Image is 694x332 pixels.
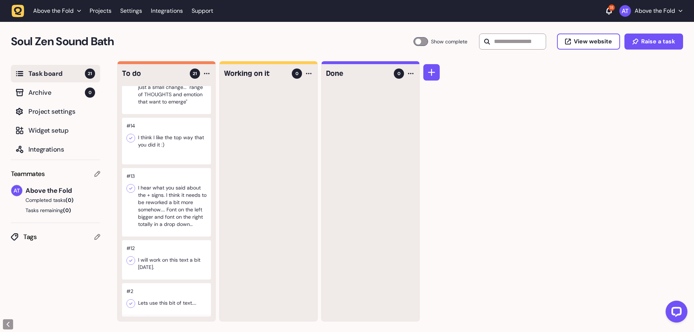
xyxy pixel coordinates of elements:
span: View website [574,39,612,44]
span: Above the Fold [33,7,74,15]
span: (0) [63,207,71,214]
a: Settings [120,4,142,17]
button: Above the Fold [619,5,682,17]
button: Raise a task [624,34,683,50]
a: Integrations [151,4,183,17]
h4: Done [326,69,389,79]
span: 0 [295,70,298,77]
h4: Working on it [224,69,287,79]
img: Above the Fold [11,185,22,196]
button: Tasks remaining(0) [11,207,100,214]
span: 21 [85,69,95,79]
p: Above the Fold [635,7,675,15]
span: (0) [66,197,74,203]
div: 18 [608,4,615,11]
span: 0 [397,70,400,77]
span: Show complete [431,37,467,46]
span: Above the Fold [26,185,100,196]
h4: To do [122,69,185,79]
span: 21 [193,70,197,77]
a: Projects [90,4,111,17]
span: Tags [23,232,94,242]
img: Above the Fold [619,5,631,17]
button: Project settings [11,103,100,120]
span: Integrations [28,144,95,155]
span: Widget setup [28,125,95,136]
iframe: LiveChat chat widget [660,298,690,328]
span: Task board [28,69,85,79]
button: Completed tasks(0) [11,196,94,204]
h2: Soul Zen Sound Bath [11,33,413,50]
button: Task board21 [11,65,100,82]
span: Project settings [28,106,95,117]
span: 0 [85,87,95,98]
a: Support [192,7,213,15]
span: Raise a task [641,39,675,44]
button: View website [557,34,620,50]
span: Teammates [11,169,45,179]
button: Widget setup [11,122,100,139]
button: Integrations [11,141,100,158]
span: Archive [28,87,85,98]
button: Archive0 [11,84,100,101]
button: Above the Fold [12,4,85,17]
